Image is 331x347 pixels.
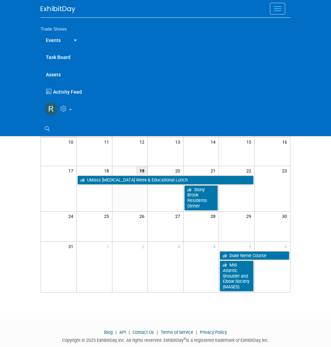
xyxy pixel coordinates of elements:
span: | [114,330,118,335]
a: Assets [41,66,290,83]
span: 24 [68,212,76,220]
span: 2 [141,242,147,251]
a: Privacy Policy [200,330,227,335]
span: 1 [106,242,112,251]
a: Stony Brook Residents Dinner [184,185,218,211]
span: Trade Shows [41,26,67,32]
span: 12 [139,137,147,146]
span: 19 [136,166,147,175]
img: ExhibitDay [41,6,75,13]
span: 20 [175,166,183,175]
img: Rachel Murphy [44,102,58,116]
span: | [127,330,131,335]
a: Events [41,31,66,49]
span: 30 [281,212,290,220]
span: 11 [103,137,112,146]
span: Activity Feed [53,89,82,95]
span: 14 [210,137,219,146]
span: 27 [175,212,183,220]
a: Mid-Atlantic Shoulder and Elbow Society (MASES) [220,261,254,291]
span: 31 [68,242,76,251]
sup: ® [184,337,186,341]
a: Contact Us [133,330,154,335]
span: 3 [177,242,183,251]
span: 13 [175,137,183,146]
span: 6 [284,242,290,251]
a: Task Board [41,48,290,66]
a: Activity Feed [44,83,290,97]
span: 29 [246,212,254,220]
span: 26 [139,212,147,220]
span: 28 [210,212,219,220]
span: 17 [68,166,76,175]
span: 23 [281,166,290,175]
a: API [119,330,126,335]
span: 15 [246,137,254,146]
span: 25 [103,212,112,220]
a: Duke Nerve Course [220,251,289,260]
a: Terms of Service [161,330,193,335]
span: 5 [248,242,254,251]
span: 4 [212,242,219,251]
a: Blog [104,330,113,335]
span: | [194,330,199,335]
span: 10 [68,137,76,146]
button: Menu [270,3,285,15]
a: UMass [MEDICAL_DATA] Week & Educational Lunch [77,176,254,185]
span: 22 [246,166,254,175]
span: | [155,330,160,335]
div: Copyright © 2025 ExhibitDay, Inc. All rights reserved. ExhibitDay is a registered trademark of Ex... [41,336,290,344]
span: 21 [210,166,219,175]
span: 16 [281,137,290,146]
span: 18 [103,166,112,175]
